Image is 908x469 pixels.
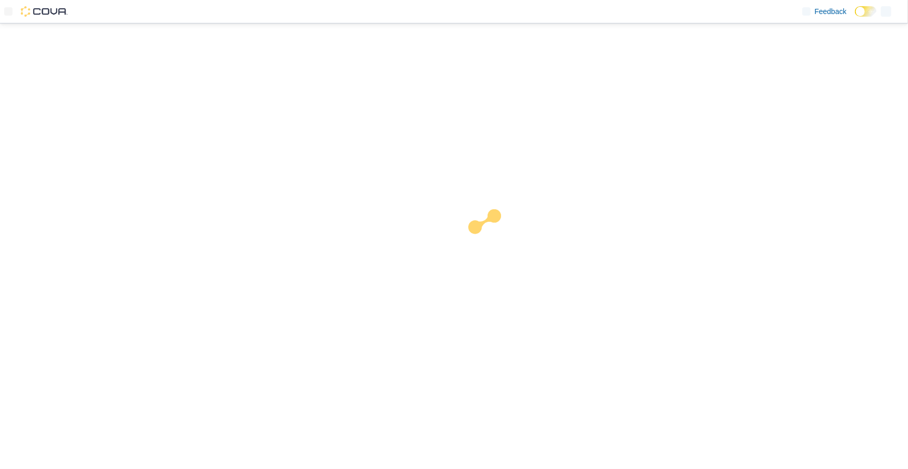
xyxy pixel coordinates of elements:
img: Cova [21,6,68,17]
img: cova-loader [454,201,532,280]
input: Dark Mode [855,6,877,17]
a: Feedback [798,1,851,22]
span: Feedback [815,6,847,17]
